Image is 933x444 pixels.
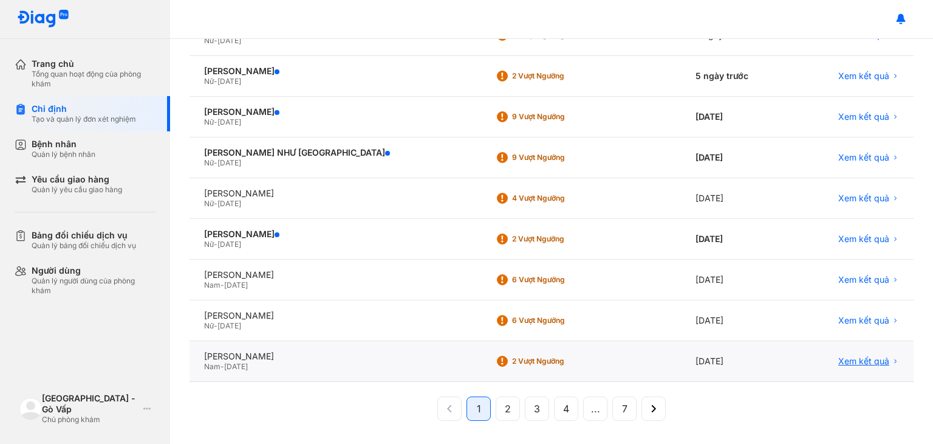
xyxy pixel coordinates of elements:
[204,362,220,371] span: Nam
[512,275,609,285] div: 6 Vượt ngưỡng
[32,241,136,251] div: Quản lý bảng đối chiếu dịch vụ
[32,230,136,241] div: Bảng đối chiếu dịch vụ
[838,71,889,82] span: Xem kết quả
[838,111,889,122] span: Xem kết quả
[204,269,466,280] div: [PERSON_NAME]
[217,240,241,249] span: [DATE]
[512,234,609,244] div: 2 Vượt ngưỡng
[512,112,609,122] div: 9 Vượt ngưỡng
[496,397,520,421] button: 2
[19,398,42,420] img: logo
[591,401,600,416] span: ...
[563,401,569,416] span: 4
[204,351,466,362] div: [PERSON_NAME]
[17,10,69,29] img: logo
[214,158,217,167] span: -
[214,199,217,208] span: -
[204,199,214,208] span: Nữ
[214,321,217,330] span: -
[681,300,792,341] div: [DATE]
[42,415,138,425] div: Chủ phòng khám
[217,77,241,86] span: [DATE]
[214,77,217,86] span: -
[214,117,217,127] span: -
[681,56,792,97] div: 5 ngày trước
[512,316,609,325] div: 6 Vượt ngưỡng
[204,36,214,45] span: Nữ
[32,265,155,276] div: Người dùng
[32,69,155,89] div: Tổng quan hoạt động của phòng khám
[838,234,889,245] span: Xem kết quả
[204,106,466,117] div: [PERSON_NAME]
[681,178,792,219] div: [DATE]
[32,185,122,195] div: Quản lý yêu cầu giao hàng
[204,240,214,249] span: Nữ
[204,158,214,167] span: Nữ
[681,137,792,178] div: [DATE]
[204,147,466,158] div: [PERSON_NAME] NHƯ [GEOGRAPHIC_DATA]
[512,153,609,162] div: 9 Vượt ngưỡng
[583,397,607,421] button: ...
[204,280,220,290] span: Nam
[204,117,214,127] span: Nữ
[204,66,466,77] div: [PERSON_NAME]
[505,401,511,416] span: 2
[838,193,889,204] span: Xem kết quả
[204,77,214,86] span: Nữ
[612,397,637,421] button: 7
[214,240,217,249] span: -
[512,193,609,203] div: 4 Vượt ngưỡng
[32,58,155,69] div: Trang chủ
[32,103,136,114] div: Chỉ định
[622,401,627,416] span: 7
[204,310,466,321] div: [PERSON_NAME]
[554,397,578,421] button: 4
[838,356,889,367] span: Xem kết quả
[224,362,248,371] span: [DATE]
[838,315,889,326] span: Xem kết quả
[217,36,241,45] span: [DATE]
[681,97,792,137] div: [DATE]
[220,362,224,371] span: -
[220,280,224,290] span: -
[512,71,609,81] div: 2 Vượt ngưỡng
[525,397,549,421] button: 3
[512,356,609,366] div: 2 Vượt ngưỡng
[32,276,155,296] div: Quản lý người dùng của phòng khám
[534,401,540,416] span: 3
[204,229,466,240] div: [PERSON_NAME]
[681,341,792,382] div: [DATE]
[204,188,466,199] div: [PERSON_NAME]
[42,393,138,415] div: [GEOGRAPHIC_DATA] - Gò Vấp
[681,260,792,300] div: [DATE]
[32,114,136,124] div: Tạo và quản lý đơn xét nghiệm
[217,117,241,127] span: [DATE]
[32,150,95,159] div: Quản lý bệnh nhân
[32,174,122,185] div: Yêu cầu giao hàng
[681,219,792,260] div: [DATE]
[204,321,214,330] span: Nữ
[217,321,241,330] span: [DATE]
[838,274,889,285] span: Xem kết quả
[217,158,241,167] span: [DATE]
[217,199,241,208] span: [DATE]
[224,280,248,290] span: [DATE]
[214,36,217,45] span: -
[466,397,491,421] button: 1
[477,401,481,416] span: 1
[838,152,889,163] span: Xem kết quả
[32,139,95,150] div: Bệnh nhân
